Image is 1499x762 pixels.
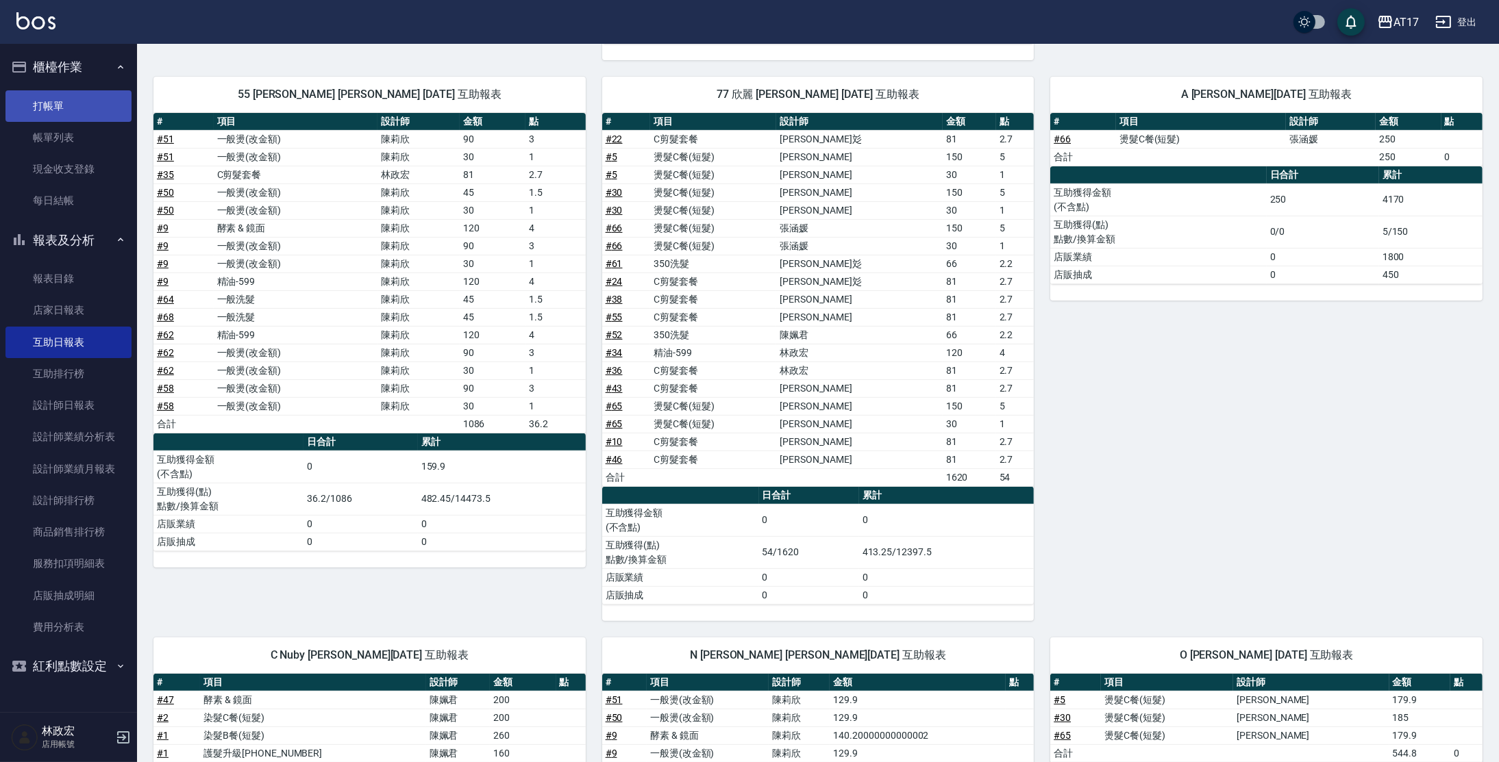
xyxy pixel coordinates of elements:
[200,674,425,691] th: 項目
[426,674,490,691] th: 設計師
[943,468,996,486] td: 1620
[996,326,1035,344] td: 2.2
[1379,183,1483,216] td: 4170
[650,237,776,255] td: 燙髮C餐(短髮)
[650,255,776,272] td: 350洗髮
[460,308,526,326] td: 45
[460,326,526,344] td: 120
[525,290,585,308] td: 1.5
[943,379,996,397] td: 81
[5,421,132,453] a: 設計師業績分析表
[776,344,943,361] td: 林政宏
[943,415,996,433] td: 30
[943,344,996,361] td: 120
[776,361,943,379] td: 林政宏
[1337,8,1365,36] button: save
[650,130,776,148] td: C剪髮套餐
[606,205,623,216] a: #30
[996,272,1035,290] td: 2.7
[5,153,132,185] a: 現金收支登錄
[214,397,377,415] td: 一般燙(改金額)
[606,134,623,144] a: #22
[759,536,859,568] td: 54/1620
[996,450,1035,468] td: 2.7
[460,219,526,237] td: 120
[42,738,112,750] p: 店用帳號
[996,361,1035,379] td: 2.7
[1376,148,1441,166] td: 250
[606,151,617,162] a: #5
[650,308,776,326] td: C剪髮套餐
[606,223,623,233] a: #66
[214,237,377,255] td: 一般燙(改金額)
[157,312,174,322] a: #68
[157,294,174,305] a: #64
[377,290,460,308] td: 陳莉欣
[214,344,377,361] td: 一般燙(改金額)
[996,130,1035,148] td: 2.7
[606,712,623,723] a: #50
[759,586,859,604] td: 0
[214,201,377,219] td: 一般燙(改金額)
[606,436,623,447] a: #10
[1441,113,1483,131] th: 點
[1054,730,1071,741] a: #65
[525,237,585,255] td: 3
[303,483,417,515] td: 36.2/1086
[943,237,996,255] td: 30
[5,223,132,258] button: 報表及分析
[214,113,377,131] th: 項目
[776,201,943,219] td: [PERSON_NAME]
[996,148,1035,166] td: 5
[619,88,1018,101] span: 77 欣麗 [PERSON_NAME] [DATE] 互助報表
[214,308,377,326] td: 一般洗髮
[1376,130,1441,148] td: 250
[996,415,1035,433] td: 1
[214,272,377,290] td: 精油-599
[606,187,623,198] a: #30
[602,113,651,131] th: #
[606,748,617,759] a: #9
[650,397,776,415] td: 燙髮C餐(短髮)
[418,515,586,533] td: 0
[525,397,585,415] td: 1
[650,201,776,219] td: 燙髮C餐(短髮)
[1441,148,1483,166] td: 0
[859,568,1035,586] td: 0
[650,272,776,290] td: C剪髮套餐
[1372,8,1424,36] button: AT17
[377,113,460,131] th: 設計師
[214,130,377,148] td: 一般燙(改金額)
[650,183,776,201] td: 燙髮C餐(短髮)
[303,515,417,533] td: 0
[1376,113,1441,131] th: 金額
[602,504,759,536] td: 互助獲得金額 (不含點)
[377,130,460,148] td: 陳莉欣
[214,290,377,308] td: 一般洗髮
[157,187,174,198] a: #50
[153,113,586,433] table: a dense table
[525,219,585,237] td: 4
[214,219,377,237] td: 酵素 & 鏡面
[996,379,1035,397] td: 2.7
[776,308,943,326] td: [PERSON_NAME]
[1267,183,1379,216] td: 250
[996,219,1035,237] td: 5
[943,450,996,468] td: 81
[606,276,623,287] a: #24
[303,433,417,451] th: 日合計
[157,694,174,705] a: #47
[460,130,526,148] td: 90
[650,290,776,308] td: C剪髮套餐
[1050,166,1483,284] table: a dense table
[153,515,303,533] td: 店販業績
[460,361,526,379] td: 30
[776,237,943,255] td: 張涵媛
[602,568,759,586] td: 店販業績
[776,183,943,201] td: [PERSON_NAME]
[303,450,417,483] td: 0
[5,485,132,516] a: 設計師排行榜
[776,113,943,131] th: 設計師
[606,240,623,251] a: #66
[460,255,526,272] td: 30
